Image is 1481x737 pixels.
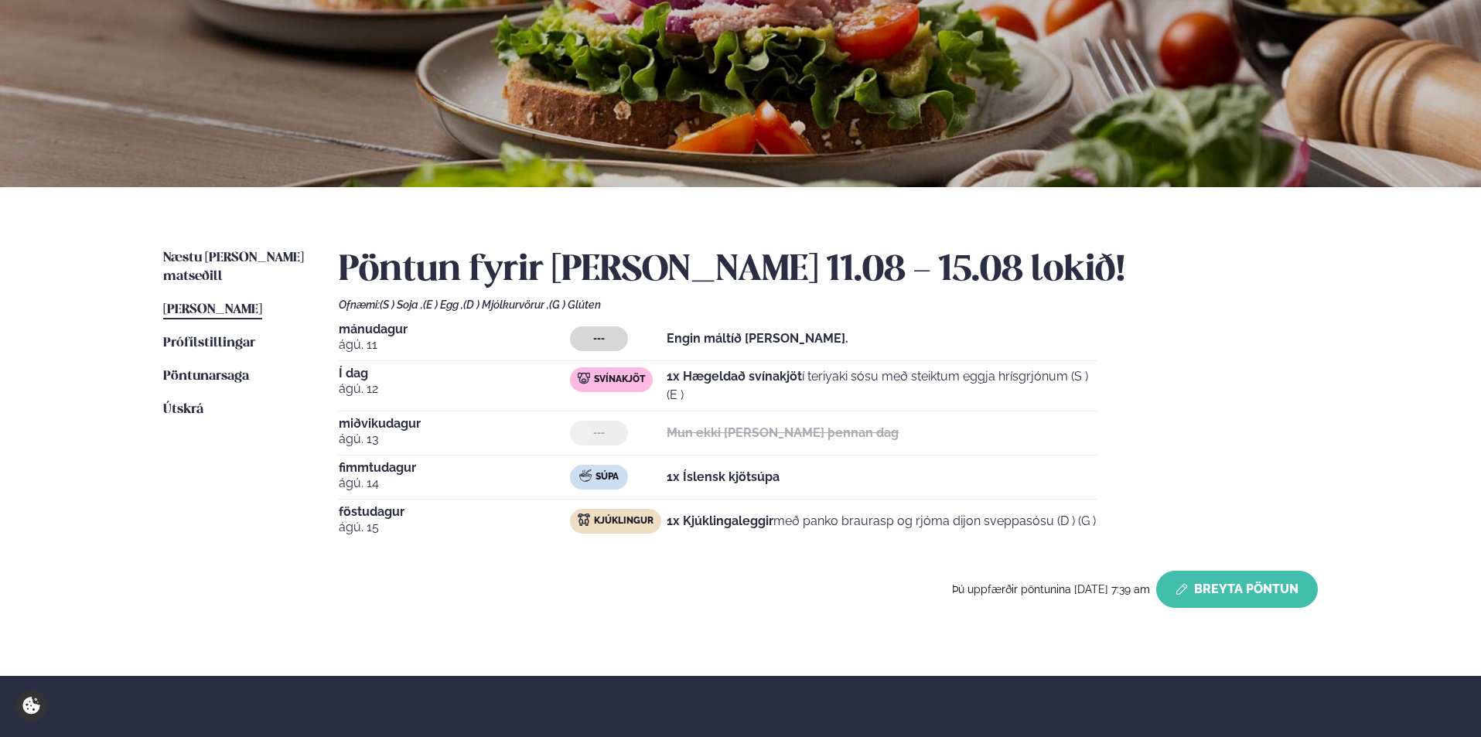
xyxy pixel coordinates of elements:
strong: 1x Kjúklingaleggir [667,514,773,528]
img: soup.svg [579,469,592,482]
span: ágú. 11 [339,336,570,354]
span: (S ) Soja , [380,299,423,311]
span: ágú. 14 [339,474,570,493]
h2: Pöntun fyrir [PERSON_NAME] 11.08 - 15.08 lokið! [339,249,1318,292]
span: fimmtudagur [339,462,570,474]
span: Kjúklingur [594,515,653,527]
span: miðvikudagur [339,418,570,430]
span: --- [593,427,605,439]
span: ágú. 12 [339,380,570,398]
span: mánudagur [339,323,570,336]
span: Í dag [339,367,570,380]
span: Næstu [PERSON_NAME] matseðill [163,251,304,283]
img: pork.svg [578,372,590,384]
span: --- [593,333,605,345]
a: Prófílstillingar [163,334,255,353]
strong: Mun ekki [PERSON_NAME] þennan dag [667,425,899,440]
span: Pöntunarsaga [163,370,249,383]
span: (D ) Mjólkurvörur , [463,299,549,311]
a: Cookie settings [15,690,47,722]
div: Ofnæmi: [339,299,1318,311]
a: Útskrá [163,401,203,419]
span: Súpa [595,471,619,483]
span: Þú uppfærðir pöntunina [DATE] 7:39 am [952,583,1150,595]
span: föstudagur [339,506,570,518]
span: Svínakjöt [594,374,645,386]
p: í teriyaki sósu með steiktum eggja hrísgrjónum (S ) (E ) [667,367,1097,404]
p: með panko braurasp og rjóma dijon sveppasósu (D ) (G ) [667,512,1096,531]
strong: 1x Hægeldað svínakjöt [667,369,802,384]
a: Næstu [PERSON_NAME] matseðill [163,249,308,286]
span: (E ) Egg , [423,299,463,311]
span: Útskrá [163,403,203,416]
span: [PERSON_NAME] [163,303,262,316]
button: Breyta Pöntun [1156,571,1318,608]
strong: Engin máltíð [PERSON_NAME]. [667,331,848,346]
span: ágú. 15 [339,518,570,537]
strong: 1x Íslensk kjötsúpa [667,469,780,484]
span: ágú. 13 [339,430,570,449]
span: (G ) Glúten [549,299,601,311]
img: chicken.svg [578,514,590,526]
span: Prófílstillingar [163,336,255,350]
a: Pöntunarsaga [163,367,249,386]
a: [PERSON_NAME] [163,301,262,319]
